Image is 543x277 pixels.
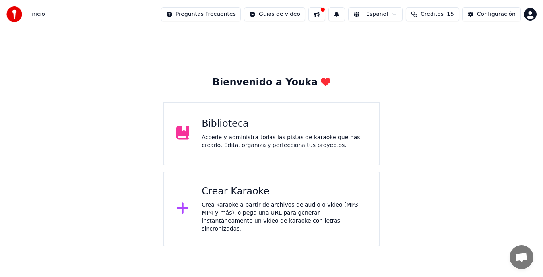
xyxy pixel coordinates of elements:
[510,245,533,269] a: Chat abierto
[477,10,516,18] div: Configuración
[202,118,367,130] div: Biblioteca
[161,7,241,21] button: Preguntas Frecuentes
[202,134,367,149] div: Accede y administra todas las pistas de karaoke que has creado. Edita, organiza y perfecciona tus...
[447,10,454,18] span: 15
[244,7,305,21] button: Guías de video
[406,7,459,21] button: Créditos15
[462,7,521,21] button: Configuración
[202,185,367,198] div: Crear Karaoke
[30,10,45,18] nav: breadcrumb
[213,76,331,89] div: Bienvenido a Youka
[202,201,367,233] div: Crea karaoke a partir de archivos de audio o video (MP3, MP4 y más), o pega una URL para generar ...
[6,6,22,22] img: youka
[30,10,45,18] span: Inicio
[421,10,444,18] span: Créditos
